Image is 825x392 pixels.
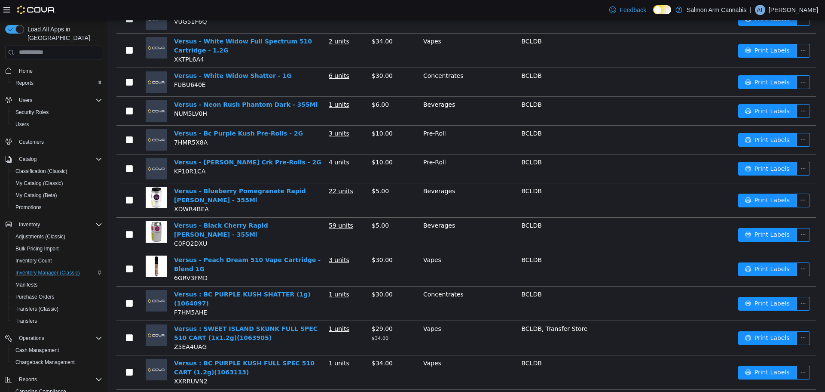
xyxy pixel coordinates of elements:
button: Catalog [15,154,40,164]
a: Cash Management [12,345,62,355]
a: Inventory Manager (Classic) [12,268,83,278]
button: Promotions [9,201,106,213]
span: Chargeback Management [15,359,75,366]
span: BCLDB [414,139,434,146]
button: Users [9,118,106,130]
button: Inventory Count [9,255,106,267]
img: Versus - Neon Rush Phantom Dark - 355Ml placeholder [38,80,60,102]
button: Users [2,94,106,106]
button: Catalog [2,153,106,165]
td: Concentrates [312,48,411,77]
span: Security Roles [12,107,102,117]
button: icon: ellipsis [689,24,703,38]
span: Customers [15,136,102,147]
u: 4 units [221,139,242,146]
button: icon: ellipsis [689,174,703,188]
span: Inventory Count [12,256,102,266]
a: Home [15,66,36,76]
a: Users [12,119,32,130]
button: Inventory Manager (Classic) [9,267,106,279]
button: icon: printerPrint Labels [631,142,689,156]
span: Catalog [19,156,37,163]
u: 59 units [221,202,246,209]
span: My Catalog (Beta) [12,190,102,201]
button: Manifests [9,279,106,291]
span: Manifests [15,281,37,288]
span: Home [15,65,102,76]
button: Operations [2,332,106,344]
span: $30.00 [264,52,285,59]
a: Feedback [606,1,649,19]
span: BCLDB [414,110,434,117]
a: Versus - Black Cherry Rapid [PERSON_NAME] - 355Ml [67,202,161,218]
span: 7HMR5X8A [67,119,100,126]
td: Vapes [312,232,411,267]
span: Reports [15,80,34,86]
a: Versus : BC PURPLE KUSH SHATTER (1g)(1064097) [67,271,203,287]
td: Vapes [312,301,411,336]
span: Transfers [12,316,102,326]
a: Manifests [12,280,41,290]
span: BCLDB, Transfer Store [414,306,480,312]
button: icon: ellipsis [689,142,703,156]
span: Reports [19,376,37,383]
button: icon: printerPrint Labels [631,312,689,325]
span: BCLDB [414,202,434,209]
span: KP10R1CA [67,148,98,155]
button: icon: printerPrint Labels [631,174,689,188]
span: Dark Mode [653,14,654,15]
span: FUBU640E [67,62,98,68]
span: NUM5LV0H [67,90,100,97]
span: Inventory Count [15,257,52,264]
img: Versus - Peach Dream 510 Vape Cartridge - Blend 1G hero shot [38,236,60,257]
img: Cova [17,6,55,14]
span: Customers [19,139,44,145]
span: 6GRV3FMD [67,255,100,262]
u: 3 units [221,110,242,117]
a: Versus - White Widow Shatter - 1G [67,52,184,59]
span: Reports [15,374,102,385]
button: icon: ellipsis [689,56,703,69]
td: Beverages [312,198,411,232]
a: My Catalog (Beta) [12,190,61,201]
button: icon: ellipsis [689,277,703,291]
img: Versus - Blueberry Pomegranate Rapid Seltzer - 355Ml hero shot [38,167,60,188]
button: icon: printerPrint Labels [631,346,689,360]
span: Adjustments (Classic) [12,231,102,242]
a: Bulk Pricing Import [12,244,62,254]
span: Users [12,119,102,130]
span: Users [15,121,29,128]
span: My Catalog (Beta) [15,192,57,199]
span: Operations [15,333,102,343]
span: $10.00 [264,110,285,117]
span: F7HM5AHE [67,289,100,296]
span: $30.00 [264,237,285,244]
span: Cash Management [15,347,59,354]
span: $34.00 [264,18,285,25]
span: $5.00 [264,202,281,209]
button: Transfers (Classic) [9,303,106,315]
span: Purchase Orders [12,292,102,302]
button: icon: printerPrint Labels [631,243,689,256]
u: 1 units [221,340,242,347]
span: Bulk Pricing Import [15,245,59,252]
a: Versus : SWEET ISLAND SKUNK FULL SPEC 510 CART (1x1.2g)(1063905) [67,306,210,321]
td: Vapes [312,336,411,370]
span: Security Roles [15,109,49,116]
span: Promotions [12,202,102,213]
span: Load All Apps in [GEOGRAPHIC_DATA] [24,25,102,42]
button: icon: printerPrint Labels [631,84,689,98]
span: $34.00 [264,316,281,321]
a: Versus - White Widow Full Spectrum 510 Cartridge - 1.2G [67,18,205,34]
td: Pre-Roll [312,135,411,164]
a: Versus - Neon Rush Phantom Dark - 355Ml [67,81,210,88]
a: Transfers [12,316,40,326]
a: Inventory Count [12,256,55,266]
button: Customers [2,136,106,148]
span: Users [19,97,32,104]
a: Security Roles [12,107,52,117]
span: Chargeback Management [12,357,102,367]
span: Feedback [620,6,646,14]
td: Beverages [312,164,411,198]
span: Adjustments (Classic) [15,233,65,240]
